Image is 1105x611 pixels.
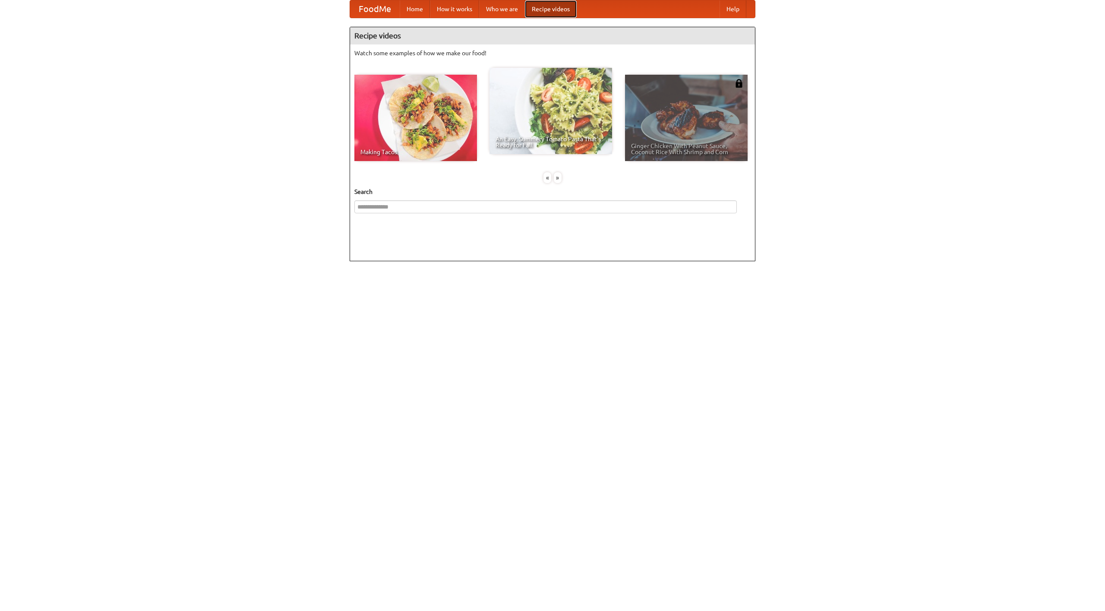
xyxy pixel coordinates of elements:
a: Home [400,0,430,18]
a: How it works [430,0,479,18]
span: Making Tacos [360,149,471,155]
h4: Recipe videos [350,27,755,44]
p: Watch some examples of how we make our food! [354,49,751,57]
a: Recipe videos [525,0,577,18]
a: Making Tacos [354,75,477,161]
div: » [554,172,562,183]
div: « [543,172,551,183]
a: Who we are [479,0,525,18]
img: 483408.png [735,79,743,88]
h5: Search [354,187,751,196]
a: FoodMe [350,0,400,18]
a: An Easy, Summery Tomato Pasta That's Ready for Fall [489,68,612,154]
span: An Easy, Summery Tomato Pasta That's Ready for Fall [496,136,606,148]
a: Help [720,0,746,18]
